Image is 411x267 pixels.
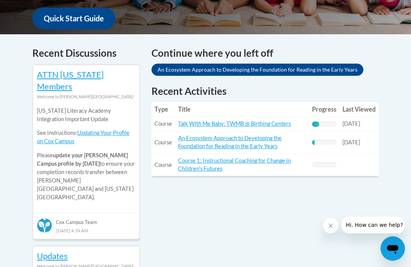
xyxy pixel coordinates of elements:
[312,140,315,145] div: Progress, %
[32,8,115,30] a: Quick Start Guide
[37,251,68,261] a: Updates
[178,158,291,172] a: Course 1: Instructional Coaching for Change in Children's Futures
[342,139,360,146] span: [DATE]
[37,101,135,208] div: Please to ensure your completion records transfer between [PERSON_NAME][GEOGRAPHIC_DATA] and [US_...
[309,102,339,117] th: Progress
[37,70,104,92] a: ATTN [US_STATE] Members
[151,85,379,98] h1: Recent Activities
[37,107,135,124] p: [US_STATE] Literacy Academy Integration Important Update
[37,129,135,146] p: See instructions:
[175,102,309,117] th: Title
[155,121,172,127] span: Course
[151,64,363,76] a: An Ecosystem Approach to Developing the Foundation for Reading in the Early Years
[151,102,175,117] th: Type
[155,162,172,168] span: Course
[178,135,282,150] a: An Ecosystem Approach to Developing the Foundation for Reading in the Early Years
[37,130,129,145] a: Updating Your Profile on Cox Campus
[37,93,135,101] div: Welcome to [PERSON_NAME][GEOGRAPHIC_DATA]!
[341,217,405,233] iframe: Message from company
[37,227,135,235] div: [DATE] 4:39 AM
[178,121,291,127] a: Talk With Me Baby: TWMB @ Birthing Centers
[37,152,128,167] b: update your [PERSON_NAME] Campus profile by [DATE]
[37,213,135,227] div: Cox Campus Team
[151,46,379,61] h4: Continue where you left off
[312,122,319,127] div: Progress, %
[342,121,360,127] span: [DATE]
[32,46,140,61] h4: Recent Discussions
[323,218,338,233] iframe: Close message
[339,102,379,117] th: Last Viewed
[381,237,405,261] iframe: Button to launch messaging window
[155,139,172,146] span: Course
[37,218,52,233] img: Cox Campus Team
